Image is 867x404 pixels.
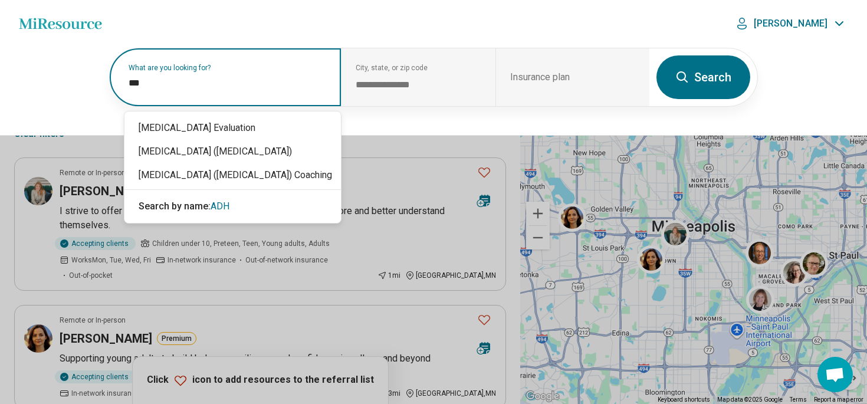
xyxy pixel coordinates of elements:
[817,357,853,392] div: Open chat
[656,55,750,99] button: Search
[124,140,341,163] div: [MEDICAL_DATA] ([MEDICAL_DATA])
[124,163,341,187] div: [MEDICAL_DATA] ([MEDICAL_DATA]) Coaching
[754,18,827,29] p: [PERSON_NAME]
[124,111,341,223] div: Suggestions
[139,201,211,212] span: Search by name:
[124,116,341,140] div: [MEDICAL_DATA] Evaluation
[211,201,229,212] span: ADH
[129,64,327,71] label: What are you looking for?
